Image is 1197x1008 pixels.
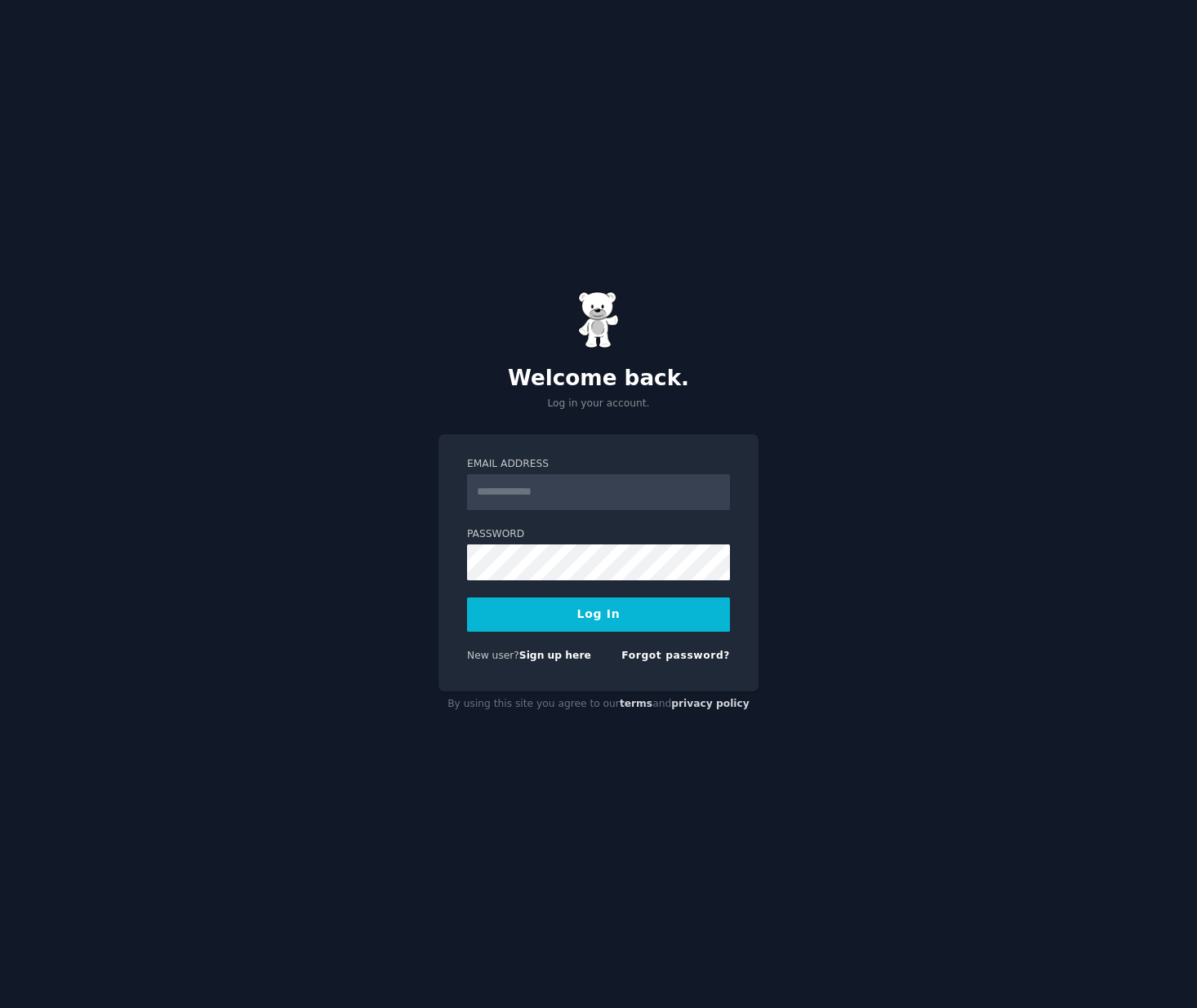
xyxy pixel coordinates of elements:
button: Log In [467,597,730,632]
a: Forgot password? [621,650,730,661]
span: New user? [467,650,519,661]
p: Log in your account. [438,397,759,411]
a: terms [620,698,652,709]
label: Password [467,527,730,542]
img: Gummy Bear [578,291,619,349]
a: privacy policy [671,698,750,709]
a: Sign up here [519,650,591,661]
label: Email Address [467,457,730,472]
div: By using this site you agree to our and [438,691,759,717]
h2: Welcome back. [438,366,759,392]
